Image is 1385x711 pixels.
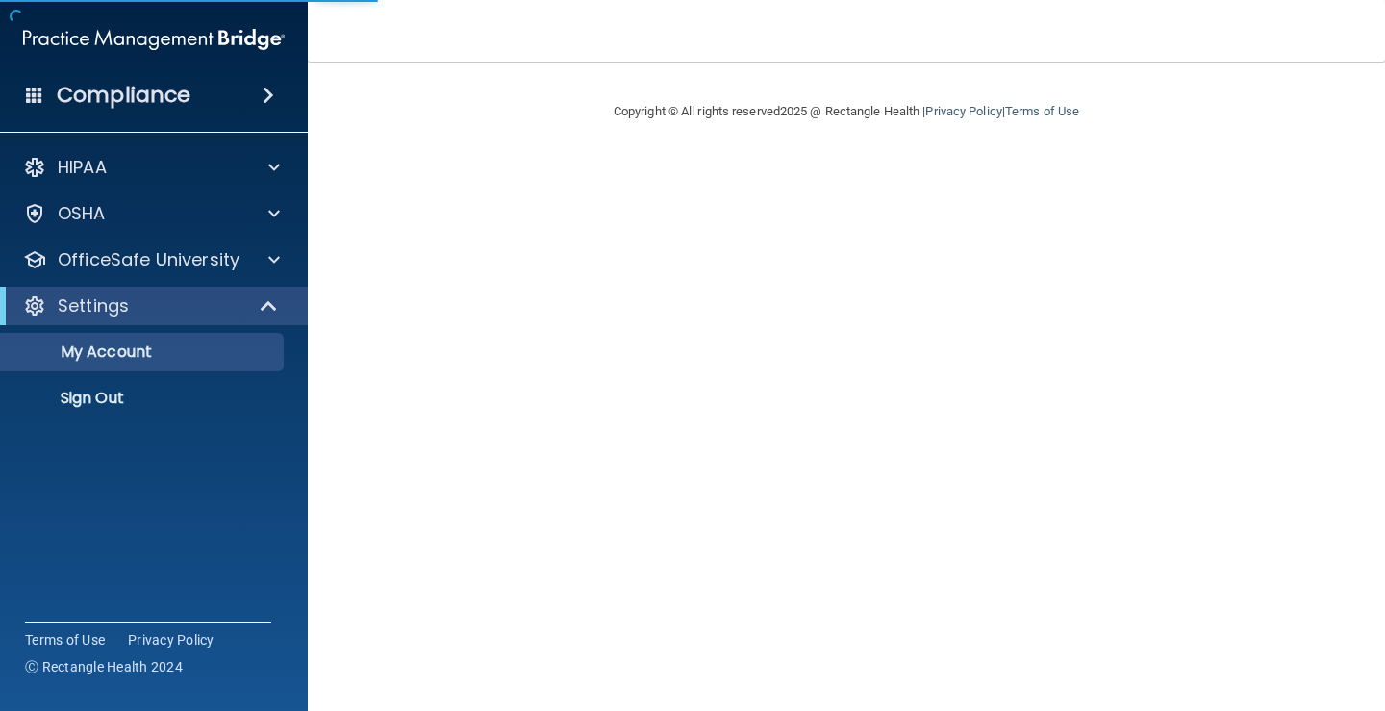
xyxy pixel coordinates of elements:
[58,202,106,225] p: OSHA
[23,156,280,179] a: HIPAA
[925,104,1001,118] a: Privacy Policy
[58,156,107,179] p: HIPAA
[23,248,280,271] a: OfficeSafe University
[25,630,105,649] a: Terms of Use
[1005,104,1079,118] a: Terms of Use
[13,343,275,362] p: My Account
[23,294,279,317] a: Settings
[495,81,1197,142] div: Copyright © All rights reserved 2025 @ Rectangle Health | |
[58,294,129,317] p: Settings
[128,630,214,649] a: Privacy Policy
[23,202,280,225] a: OSHA
[13,389,275,408] p: Sign Out
[57,82,190,109] h4: Compliance
[23,20,285,59] img: PMB logo
[58,248,239,271] p: OfficeSafe University
[25,657,183,676] span: Ⓒ Rectangle Health 2024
